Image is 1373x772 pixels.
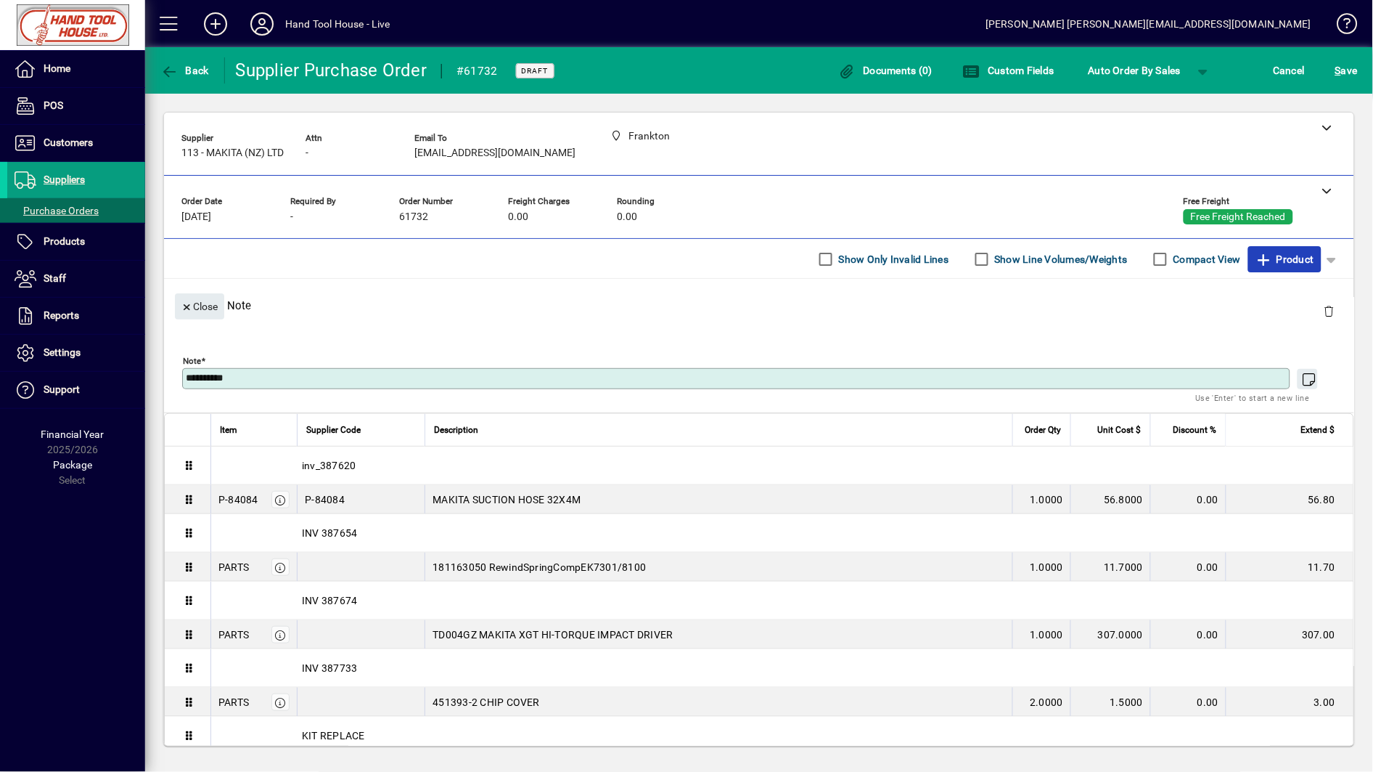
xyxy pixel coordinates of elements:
td: 1.0000 [1012,553,1070,582]
span: Back [160,65,209,76]
a: Customers [7,125,145,161]
span: Item [220,422,237,438]
app-page-header-button: Delete [1312,304,1347,317]
span: Home [44,62,70,74]
button: Back [157,57,213,84]
td: 1.5000 [1070,688,1150,717]
span: Unit Cost $ [1098,422,1142,438]
button: Close [175,293,224,320]
span: Financial Year [41,428,104,440]
span: Products [44,235,85,247]
button: Delete [1312,293,1347,328]
td: 0.00 [1150,688,1226,717]
span: Staff [44,272,66,284]
div: Supplier Purchase Order [236,59,427,82]
div: #61732 [456,60,498,83]
span: Product [1255,248,1314,271]
td: 0.00 [1150,620,1226,649]
td: 0.00 [1150,553,1226,582]
div: KIT REPLACE [211,717,1353,755]
span: [EMAIL_ADDRESS][DOMAIN_NAME] [414,147,575,159]
button: Auto Order By Sales [1081,57,1189,84]
button: Documents (0) [835,57,936,84]
mat-hint: Use 'Enter' to start a new line [1196,389,1310,406]
div: INV 387654 [211,514,1353,552]
span: POS [44,99,63,111]
button: Profile [239,11,285,37]
td: 307.00 [1226,620,1353,649]
label: Compact View [1171,252,1241,267]
span: 451393-2 CHIP COVER [433,695,540,710]
span: Settings [44,346,81,358]
a: Staff [7,261,145,297]
div: PARTS [218,695,249,710]
span: Documents (0) [838,65,933,76]
div: inv_387620 [211,447,1353,484]
a: Purchase Orders [7,198,145,223]
a: Knowledge Base [1326,3,1355,50]
button: Save [1332,57,1361,84]
span: - [290,211,293,223]
label: Show Only Invalid Lines [836,252,949,267]
td: 1.0000 [1012,620,1070,649]
span: Support [44,383,80,395]
a: POS [7,88,145,124]
span: Custom Fields [963,65,1054,76]
div: P-84084 [218,492,258,507]
span: Suppliers [44,174,85,185]
td: 1.0000 [1012,485,1070,514]
span: Discount % [1173,422,1217,438]
td: 0.00 [1150,485,1226,514]
div: INV 387674 [211,582,1353,619]
span: 0.00 [508,211,528,223]
a: Products [7,224,145,260]
button: Cancel [1270,57,1309,84]
mat-label: Note [183,356,201,366]
span: Draft [522,66,549,76]
span: TD004GZ MAKITA XGT HI-TORQUE IMPACT DRIVER [433,627,673,642]
span: [DATE] [181,211,211,223]
span: MAKITA SUCTION HOSE 32X4M [433,492,581,507]
span: Auto Order By Sales [1089,59,1181,82]
app-page-header-button: Close [171,299,228,312]
span: Cancel [1274,59,1306,82]
td: 307.0000 [1070,620,1150,649]
app-page-header-button: Back [145,57,225,84]
div: [PERSON_NAME] [PERSON_NAME][EMAIL_ADDRESS][DOMAIN_NAME] [985,12,1311,36]
span: 113 - MAKITA (NZ) LTD [181,147,284,159]
div: PARTS [218,560,249,574]
td: 11.70 [1226,553,1353,582]
td: 56.80 [1226,485,1353,514]
div: PARTS [218,627,249,642]
span: Supplier Code [306,422,361,438]
a: Settings [7,335,145,371]
span: Order Qty [1025,422,1062,438]
button: Custom Fields [959,57,1058,84]
button: Product [1248,246,1321,272]
label: Show Line Volumes/Weights [992,252,1128,267]
td: 2.0000 [1012,688,1070,717]
span: 0.00 [617,211,637,223]
span: Free Freight Reached [1191,211,1286,223]
span: Reports [44,309,79,321]
span: Close [181,295,218,319]
span: Purchase Orders [15,205,99,216]
div: Hand Tool House - Live [285,12,390,36]
span: Package [53,459,92,471]
div: INV 387733 [211,649,1353,687]
button: Add [192,11,239,37]
span: S [1335,65,1341,76]
span: Extend $ [1301,422,1335,438]
td: 11.7000 [1070,553,1150,582]
td: 3.00 [1226,688,1353,717]
div: Note [164,279,1354,332]
a: Reports [7,298,145,334]
span: - [306,147,308,159]
span: 61732 [399,211,428,223]
span: ave [1335,59,1358,82]
span: Description [434,422,478,438]
a: Home [7,51,145,87]
td: P-84084 [297,485,425,514]
td: 56.8000 [1070,485,1150,514]
span: Customers [44,137,93,148]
